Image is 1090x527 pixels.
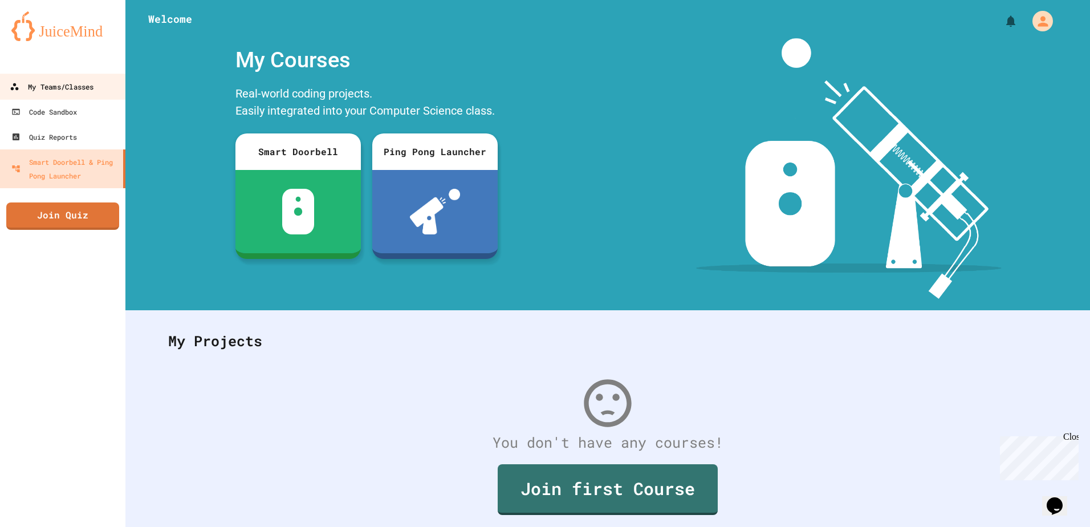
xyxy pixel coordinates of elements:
div: You don't have any courses! [157,432,1059,453]
iframe: chat widget [1042,481,1079,516]
img: banner-image-my-projects.png [696,38,1002,299]
iframe: chat widget [995,432,1079,480]
div: Real-world coding projects. Easily integrated into your Computer Science class. [230,82,503,125]
img: ppl-with-ball.png [410,189,461,234]
div: Code Sandbox [11,105,77,119]
div: Smart Doorbell [235,133,361,170]
img: logo-orange.svg [11,11,114,41]
a: Join first Course [498,464,718,515]
img: sdb-white.svg [282,189,315,234]
div: My Courses [230,38,503,82]
div: My Teams/Classes [10,80,93,94]
a: Join Quiz [6,202,119,230]
div: My Notifications [983,11,1020,31]
div: Quiz Reports [11,130,77,144]
div: Ping Pong Launcher [372,133,498,170]
div: Chat with us now!Close [5,5,79,72]
div: Smart Doorbell & Ping Pong Launcher [11,155,119,183]
div: My Account [1020,8,1056,34]
div: My Projects [157,319,1059,363]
